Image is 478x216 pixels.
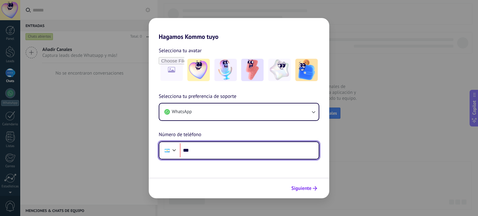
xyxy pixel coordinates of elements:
[288,183,320,194] button: Siguiente
[159,131,201,139] span: Número de teléfono
[149,18,329,40] h2: Hagamos Kommo tuyo
[295,59,318,81] img: -5.jpeg
[241,59,264,81] img: -3.jpeg
[187,59,210,81] img: -1.jpeg
[159,103,319,120] button: WhatsApp
[159,47,202,55] span: Selecciona tu avatar
[172,109,192,115] span: WhatsApp
[268,59,291,81] img: -4.jpeg
[291,186,312,191] span: Siguiente
[161,144,173,157] div: Argentina: + 54
[159,93,237,101] span: Selecciona tu preferencia de soporte
[214,59,237,81] img: -2.jpeg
